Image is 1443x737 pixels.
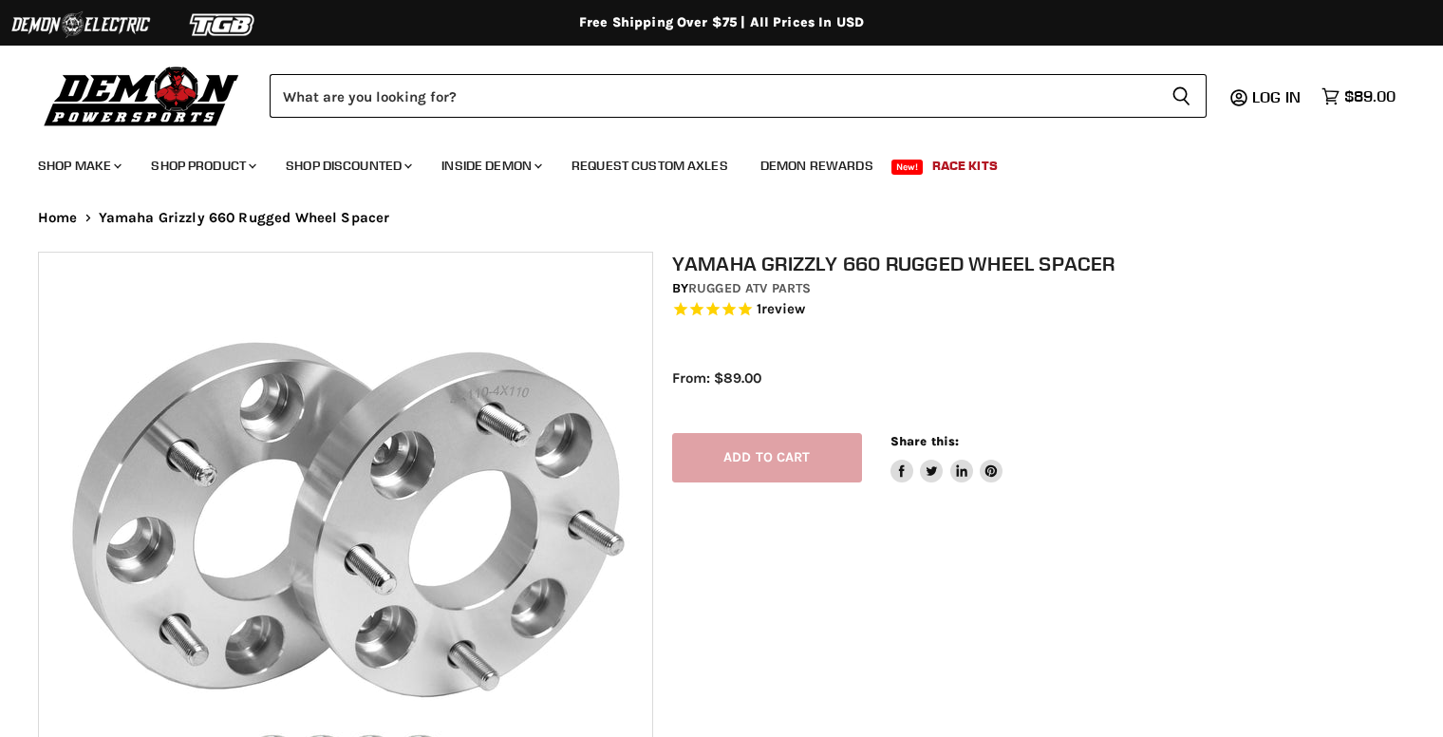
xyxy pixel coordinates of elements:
[99,210,390,226] span: Yamaha Grizzly 660 Rugged Wheel Spacer
[557,146,742,185] a: Request Custom Axles
[270,74,1156,118] input: Search
[24,146,133,185] a: Shop Make
[688,280,811,296] a: Rugged ATV Parts
[672,369,761,387] span: From: $89.00
[272,146,423,185] a: Shop Discounted
[672,278,1424,299] div: by
[1156,74,1207,118] button: Search
[1244,88,1312,105] a: Log in
[891,160,924,175] span: New!
[672,252,1424,275] h1: Yamaha Grizzly 660 Rugged Wheel Spacer
[38,210,78,226] a: Home
[746,146,888,185] a: Demon Rewards
[152,7,294,43] img: TGB Logo 2
[270,74,1207,118] form: Product
[137,146,268,185] a: Shop Product
[1252,87,1301,106] span: Log in
[672,300,1424,320] span: Rated 5.0 out of 5 stars 1 reviews
[1312,83,1405,110] a: $89.00
[761,300,806,317] span: review
[890,433,1003,483] aside: Share this:
[9,7,152,43] img: Demon Electric Logo 2
[890,434,959,448] span: Share this:
[24,139,1391,185] ul: Main menu
[918,146,1012,185] a: Race Kits
[1344,87,1396,105] span: $89.00
[427,146,553,185] a: Inside Demon
[757,300,806,317] span: 1 reviews
[38,62,246,129] img: Demon Powersports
